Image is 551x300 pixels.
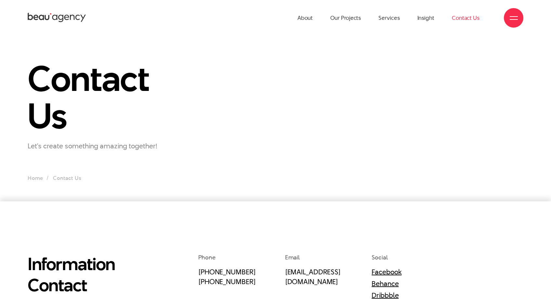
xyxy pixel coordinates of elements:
[28,253,139,295] h2: Information Contact
[372,267,401,277] a: Facebook
[372,290,399,300] a: Dribbble
[198,253,216,261] span: Phone
[198,277,256,286] a: [PHONE_NUMBER]
[285,253,300,261] span: Email
[372,279,399,288] a: Behance
[198,267,256,277] a: [PHONE_NUMBER]
[285,267,341,286] a: [EMAIL_ADDRESS][DOMAIN_NAME]
[28,174,43,182] a: Home
[372,253,387,261] span: Social
[28,60,182,135] h1: Contact Us
[28,141,182,151] p: Let's create something amazing together!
